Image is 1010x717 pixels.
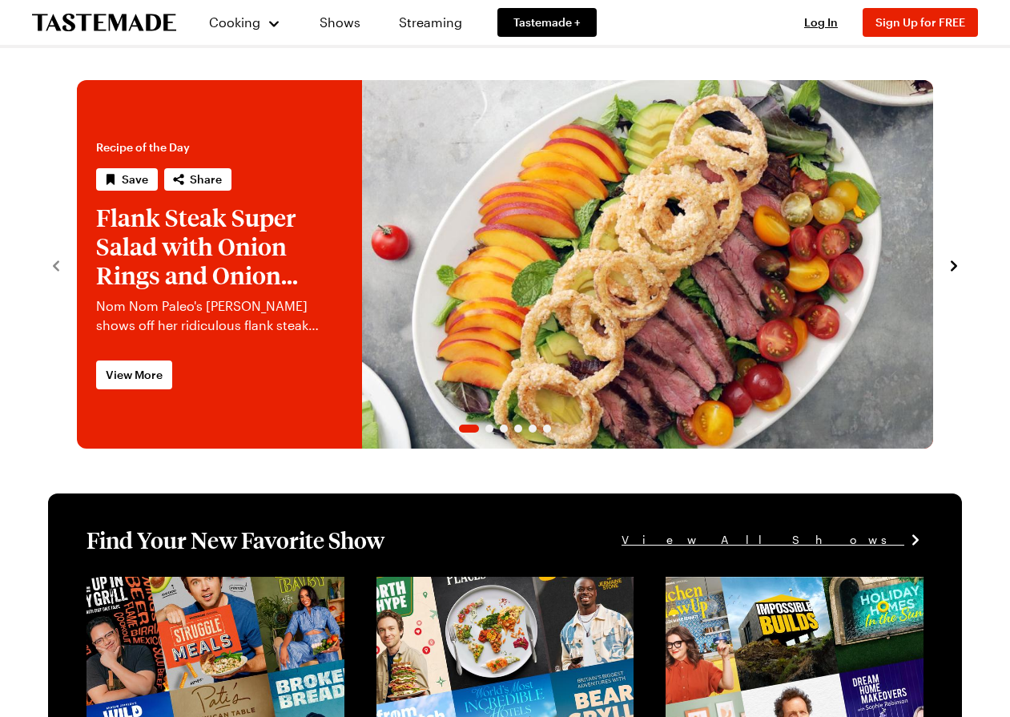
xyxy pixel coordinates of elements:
button: Log In [789,14,853,30]
span: View More [106,367,163,383]
button: Save recipe [96,168,158,191]
span: Log In [804,15,838,29]
a: View full content for [object Object] [87,578,305,594]
button: navigate to previous item [48,255,64,274]
span: Sign Up for FREE [875,15,965,29]
button: Sign Up for FREE [863,8,978,37]
a: View full content for [object Object] [666,578,884,594]
span: Go to slide 1 [459,425,479,433]
span: Tastemade + [513,14,581,30]
span: Go to slide 5 [529,425,537,433]
span: Go to slide 3 [500,425,508,433]
div: 1 / 6 [77,80,933,449]
a: Tastemade + [497,8,597,37]
span: Go to slide 4 [514,425,522,433]
button: Share [164,168,231,191]
a: To Tastemade Home Page [32,14,176,32]
span: View All Shows [622,531,904,549]
span: Go to slide 6 [543,425,551,433]
span: Save [122,171,148,187]
a: View full content for [object Object] [376,578,595,594]
a: View All Shows [622,531,923,549]
a: View More [96,361,172,389]
h1: Find Your New Favorite Show [87,526,384,554]
button: navigate to next item [946,255,962,274]
span: Go to slide 2 [485,425,493,433]
button: Cooking [208,3,281,42]
span: Cooking [209,14,260,30]
span: Share [190,171,222,187]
